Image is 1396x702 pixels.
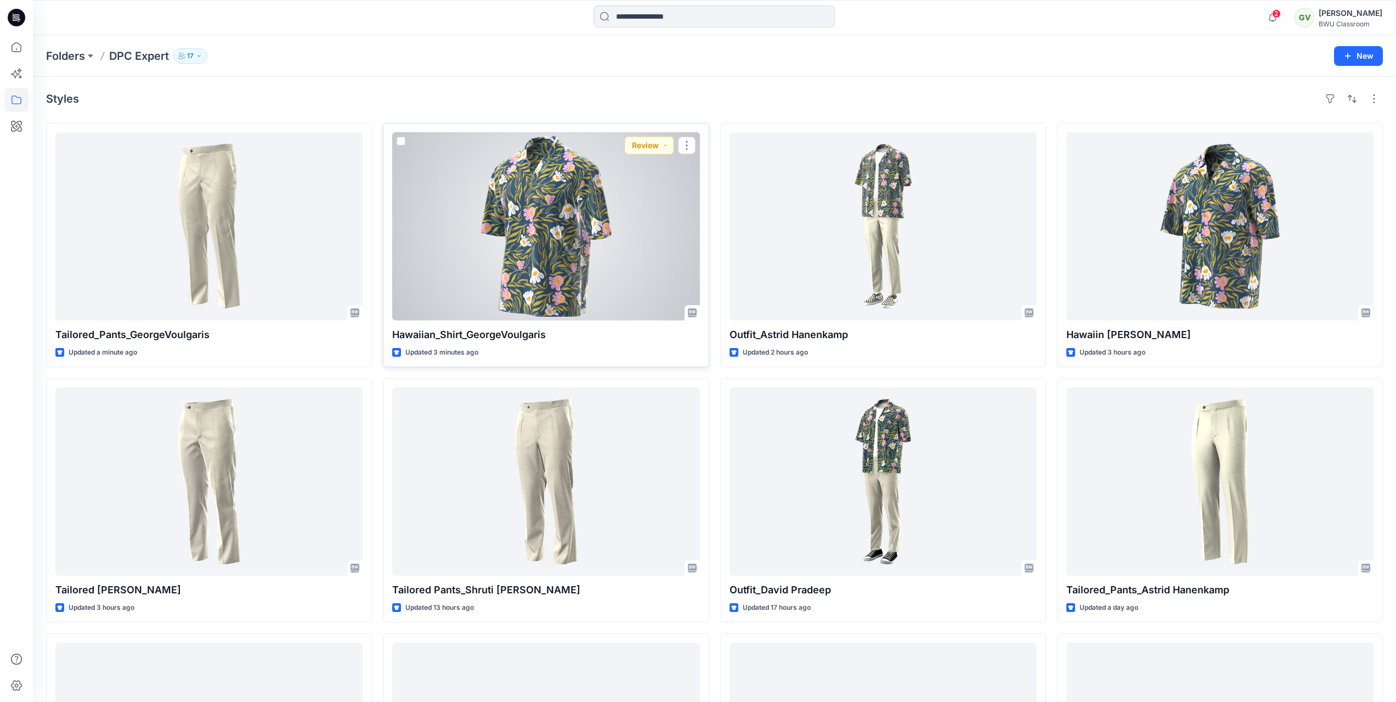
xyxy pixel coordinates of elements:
a: Tailored Pants_Shruti Rathor [392,387,699,576]
h4: Styles [46,92,79,105]
p: Tailored Pants_Shruti [PERSON_NAME] [392,582,699,598]
a: Folders [46,48,85,64]
p: Tailored_Pants_GeorgeVoulgaris [55,327,363,342]
a: Tailored_Pants_Astrid Hanenkamp [1066,387,1374,576]
p: Updated 3 hours ago [69,602,134,614]
p: Updated 13 hours ago [405,602,474,614]
p: Hawaiin [PERSON_NAME] [1066,327,1374,342]
p: Updated 3 minutes ago [405,347,478,358]
p: Outfit_Astrid Hanenkamp [730,327,1037,342]
p: Hawaiian_Shirt_GeorgeVoulgaris [392,327,699,342]
a: Outfit_Astrid Hanenkamp [730,132,1037,321]
p: Updated 17 hours ago [743,602,811,614]
div: GV [1295,8,1314,27]
p: Outfit_David Pradeep [730,582,1037,598]
a: Hawaiin Shirt_Devmini De Silva [1066,132,1374,321]
div: [PERSON_NAME] [1319,7,1382,20]
p: 17 [187,50,194,62]
p: Updated a minute ago [69,347,137,358]
p: Tailored [PERSON_NAME] [55,582,363,598]
div: BWU Classroom [1319,20,1382,28]
a: Outfit_David Pradeep [730,387,1037,576]
a: Hawaiian_Shirt_GeorgeVoulgaris [392,132,699,321]
a: Tailored_Pants_GeorgeVoulgaris [55,132,363,321]
a: Tailored Pants_Devmini De Silva [55,387,363,576]
button: New [1334,46,1383,66]
p: Updated 3 hours ago [1080,347,1145,358]
span: 2 [1272,9,1281,18]
p: Updated 2 hours ago [743,347,808,358]
button: 17 [173,48,207,64]
p: Updated a day ago [1080,602,1138,614]
p: DPC Expert [109,48,169,64]
p: Tailored_Pants_Astrid Hanenkamp [1066,582,1374,598]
